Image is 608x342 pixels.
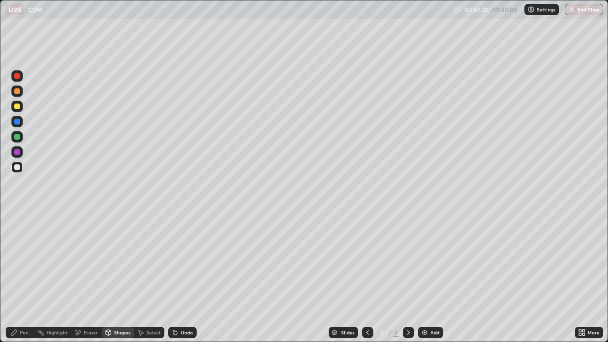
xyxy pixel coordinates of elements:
div: More [588,330,599,335]
p: Settings [537,7,555,12]
div: 3 [377,330,387,335]
div: Eraser [84,330,98,335]
div: Shapes [114,330,130,335]
div: Pen [20,330,28,335]
p: COM [28,6,42,13]
div: Slides [341,330,354,335]
img: class-settings-icons [527,6,535,13]
div: Add [430,330,439,335]
div: Undo [181,330,193,335]
img: end-class-cross [568,6,576,13]
div: Select [146,330,161,335]
div: / [389,330,391,335]
button: End Class [565,4,603,15]
p: LIVE [9,6,21,13]
div: 3 [393,328,399,337]
img: add-slide-button [421,329,428,336]
div: Highlight [47,330,67,335]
